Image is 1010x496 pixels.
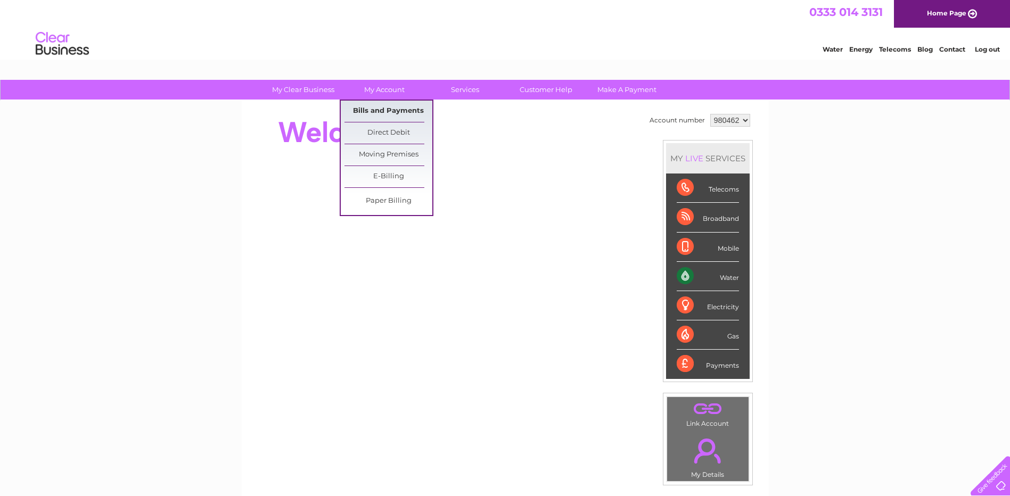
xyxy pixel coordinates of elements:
[35,28,89,60] img: logo.png
[879,45,911,53] a: Telecoms
[421,80,509,100] a: Services
[502,80,590,100] a: Customer Help
[670,400,746,418] a: .
[344,144,432,166] a: Moving Premises
[677,203,739,232] div: Broadband
[259,80,347,100] a: My Clear Business
[823,45,843,53] a: Water
[809,5,883,19] a: 0333 014 3131
[344,101,432,122] a: Bills and Payments
[666,143,750,173] div: MY SERVICES
[677,262,739,291] div: Water
[340,80,428,100] a: My Account
[344,122,432,144] a: Direct Debit
[975,45,1000,53] a: Log out
[939,45,965,53] a: Contact
[677,291,739,320] div: Electricity
[344,166,432,187] a: E-Billing
[667,429,749,482] td: My Details
[677,173,739,203] div: Telecoms
[683,153,705,163] div: LIVE
[647,111,708,129] td: Account number
[583,80,671,100] a: Make A Payment
[849,45,873,53] a: Energy
[677,350,739,378] div: Payments
[344,191,432,212] a: Paper Billing
[667,396,749,430] td: Link Account
[677,320,739,350] div: Gas
[670,432,746,469] a: .
[254,6,757,52] div: Clear Business is a trading name of Verastar Limited (registered in [GEOGRAPHIC_DATA] No. 3667643...
[917,45,933,53] a: Blog
[677,233,739,262] div: Mobile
